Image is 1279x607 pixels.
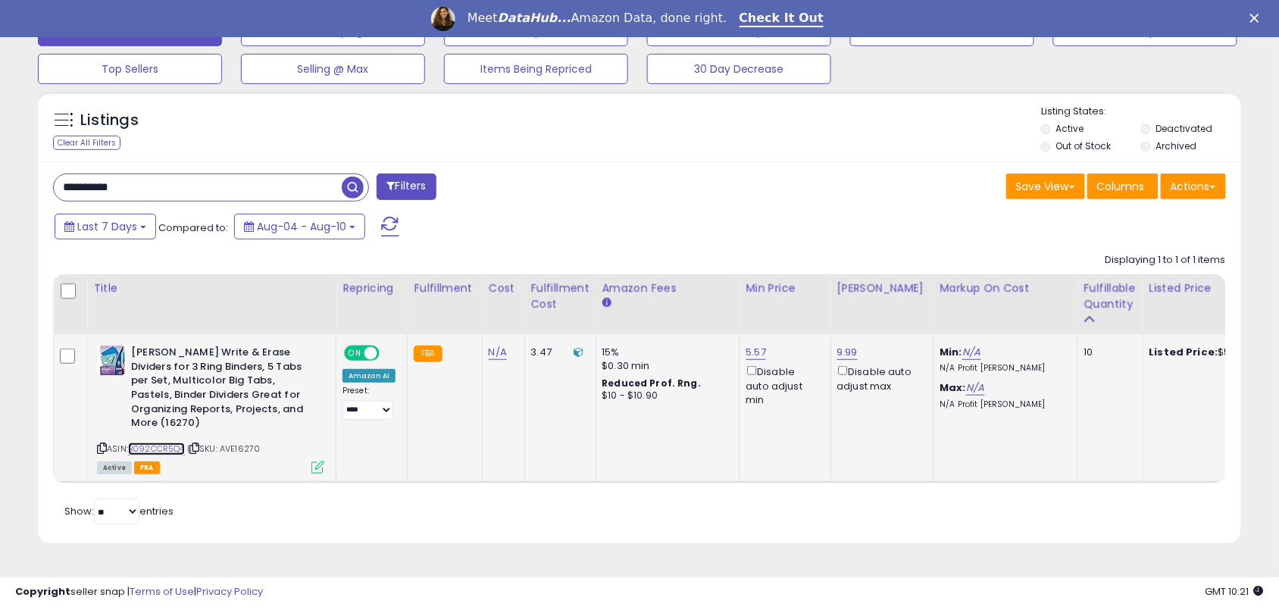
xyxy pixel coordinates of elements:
[966,380,984,396] a: N/A
[234,214,365,239] button: Aug-04 - Aug-10
[158,221,228,235] span: Compared to:
[531,280,589,312] div: Fulfillment Cost
[933,274,1077,334] th: The percentage added to the cost of goods (COGS) that forms the calculator for Min & Max prices.
[1156,122,1213,135] label: Deactivated
[1084,346,1131,359] div: 10
[241,54,425,84] button: Selling @ Max
[602,359,728,373] div: $0.30 min
[602,280,733,296] div: Amazon Fees
[940,399,1066,410] p: N/A Profit [PERSON_NAME]
[940,345,963,359] b: Min:
[342,386,396,420] div: Preset:
[53,136,120,150] div: Clear All Filters
[134,462,160,474] span: FBA
[1156,139,1197,152] label: Archived
[97,346,324,472] div: ASIN:
[97,346,127,376] img: 51VuSCTSeSL._SL40_.jpg
[1056,139,1112,152] label: Out of Stock
[1161,174,1226,199] button: Actions
[837,363,922,393] div: Disable auto adjust max
[602,390,728,402] div: $10 - $10.90
[131,346,315,433] b: [PERSON_NAME] Write & Erase Dividers for 3 Ring Binders, 5 Tabs per Set, Multicolor Big Tabs, Pas...
[1084,280,1137,312] div: Fulfillable Quantity
[130,584,194,599] a: Terms of Use
[940,280,1071,296] div: Markup on Cost
[444,54,628,84] button: Items Being Repriced
[746,345,767,360] a: 5.57
[1250,14,1265,23] div: Close
[746,363,819,407] div: Disable auto adjust min
[602,296,611,310] small: Amazon Fees.
[414,280,475,296] div: Fulfillment
[837,345,858,360] a: 9.99
[1149,345,1218,359] b: Listed Price:
[1105,253,1226,268] div: Displaying 1 to 1 of 1 items
[940,380,967,395] b: Max:
[489,345,507,360] a: N/A
[468,11,727,26] div: Meet Amazon Data, done right.
[1206,584,1264,599] span: 2025-08-18 10:21 GMT
[128,443,185,455] a: B092CCR5Q4
[1149,346,1275,359] div: $5.57
[342,369,396,383] div: Amazon AI
[64,504,174,518] span: Show: entries
[746,280,824,296] div: Min Price
[346,347,364,360] span: ON
[15,585,263,599] div: seller snap | |
[80,110,139,131] h5: Listings
[531,346,584,359] div: 3.47
[38,54,222,84] button: Top Sellers
[837,280,927,296] div: [PERSON_NAME]
[498,11,571,25] i: DataHub...
[1056,122,1084,135] label: Active
[196,584,263,599] a: Privacy Policy
[55,214,156,239] button: Last 7 Days
[342,280,401,296] div: Repricing
[257,219,346,234] span: Aug-04 - Aug-10
[1041,105,1241,119] p: Listing States:
[602,377,702,390] b: Reduced Prof. Rng.
[489,280,518,296] div: Cost
[647,54,831,84] button: 30 Day Decrease
[602,346,728,359] div: 15%
[740,11,824,27] a: Check It Out
[15,584,70,599] strong: Copyright
[77,219,137,234] span: Last 7 Days
[377,347,402,360] span: OFF
[1087,174,1159,199] button: Columns
[1006,174,1085,199] button: Save View
[97,462,132,474] span: All listings currently available for purchase on Amazon
[962,345,980,360] a: N/A
[187,443,261,455] span: | SKU: AVE16270
[431,7,455,31] img: Profile image for Georgie
[414,346,442,362] small: FBA
[377,174,436,200] button: Filters
[93,280,330,296] div: Title
[940,363,1066,374] p: N/A Profit [PERSON_NAME]
[1097,179,1145,194] span: Columns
